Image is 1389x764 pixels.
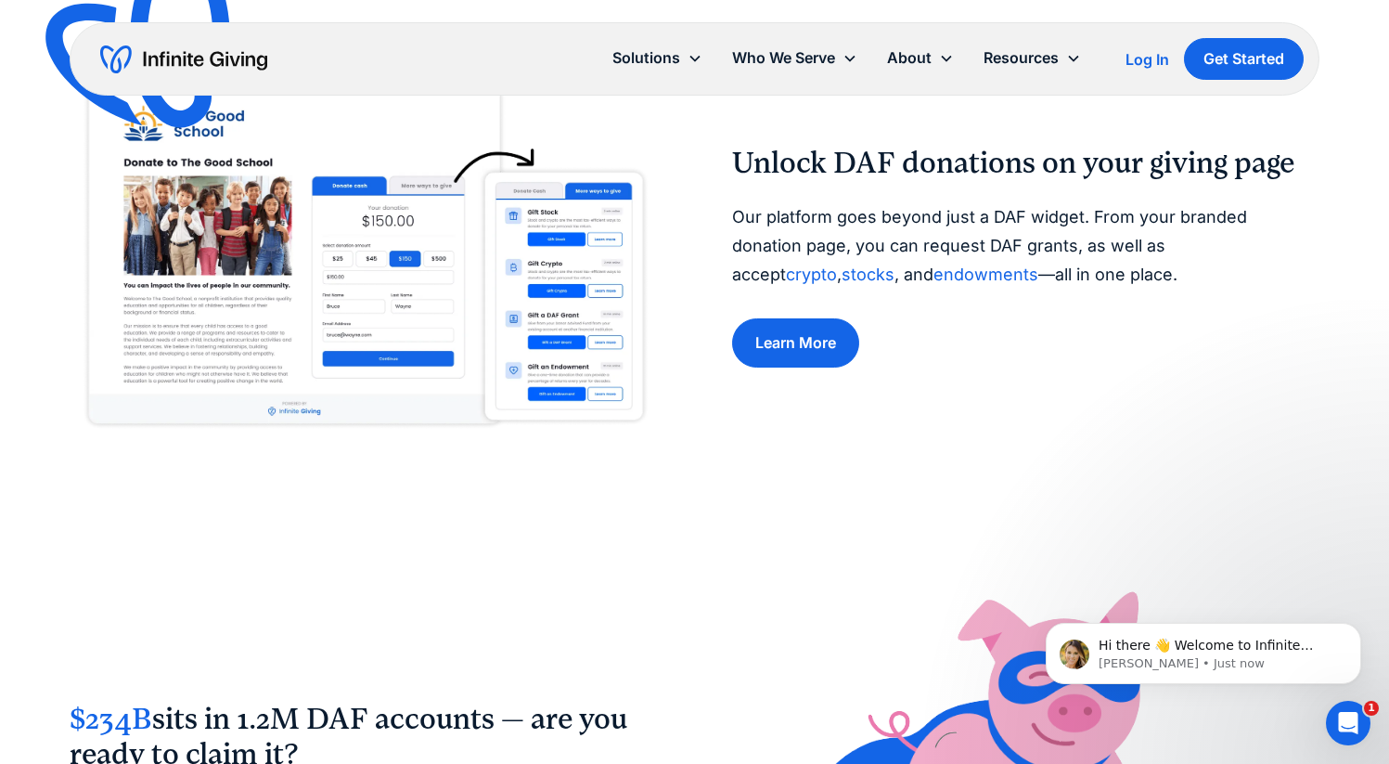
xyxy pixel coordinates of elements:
div: About [872,38,969,78]
a: crypto [786,265,837,284]
div: Solutions [612,45,680,71]
img: A screenshot of Infinite Giving’s all-inclusive donation page, where you can accept stock donatio... [70,72,658,442]
div: Who We Serve [717,38,872,78]
iframe: Intercom notifications message [1018,584,1389,714]
div: Who We Serve [732,45,835,71]
h2: Unlock DAF donations on your giving page [732,146,1320,181]
a: stocks [842,265,894,284]
span: $234B [70,702,152,736]
a: Learn More [732,318,859,368]
div: About [887,45,932,71]
div: Resources [969,38,1096,78]
div: Resources [984,45,1059,71]
a: Get Started [1184,38,1304,80]
a: endowments [933,265,1038,284]
a: Log In [1125,48,1169,71]
span: 1 [1364,701,1379,716]
p: Our platform goes beyond just a DAF widget. From your branded donation page, you can request DAF ... [732,203,1320,289]
div: Log In [1125,52,1169,67]
iframe: Intercom live chat [1326,701,1370,745]
a: home [100,45,267,74]
div: Solutions [598,38,717,78]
